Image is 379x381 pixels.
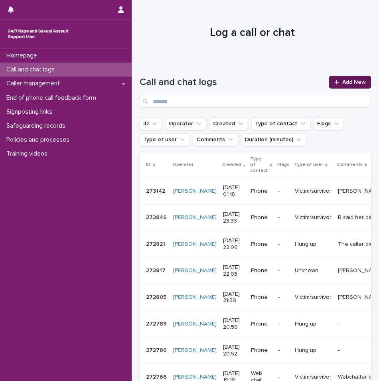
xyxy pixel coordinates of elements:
[223,291,245,304] p: [DATE] 21:39
[222,160,241,169] p: Created
[251,241,271,248] p: Phone
[223,344,245,357] p: [DATE] 20:52
[294,160,323,169] p: Type of user
[3,136,76,144] p: Policies and processes
[140,117,162,130] button: ID
[295,374,332,381] p: Victim/survivor
[146,160,151,169] p: ID
[277,160,289,169] p: Flags
[6,26,70,42] img: rhQMoQhaT3yELyF149Cw
[278,321,288,328] p: -
[172,160,193,169] p: Operator
[338,345,341,354] p: -
[251,321,271,328] p: Phone
[3,108,59,116] p: Signposting links
[140,133,190,146] button: Type of user
[209,117,248,130] button: Created
[278,214,288,221] p: -
[251,267,271,274] p: Phone
[173,347,217,354] a: [PERSON_NAME]
[165,117,206,130] button: Operator
[295,347,332,354] p: Hung up
[338,319,341,328] p: -
[3,150,54,158] p: Training videos
[250,155,268,175] p: Type of contact
[173,321,217,328] a: [PERSON_NAME]
[314,117,344,130] button: Flags
[173,241,217,248] a: [PERSON_NAME]
[251,214,271,221] p: Phone
[3,66,61,73] p: Call and chat logs
[3,52,43,59] p: Homepage
[223,317,245,331] p: [DATE] 20:59
[342,79,366,85] span: Add New
[295,294,332,301] p: Victim/survivor
[173,188,217,195] a: [PERSON_NAME]
[146,345,168,354] p: 272786
[251,188,271,195] p: Phone
[193,133,238,146] button: Comments
[278,241,288,248] p: -
[295,188,332,195] p: Victim/survivor
[223,264,245,278] p: [DATE] 22:03
[251,117,310,130] button: Type of contact
[173,294,217,301] a: [PERSON_NAME]
[295,214,332,221] p: Victim/survivor
[278,294,288,301] p: -
[278,267,288,274] p: -
[295,321,332,328] p: Hung up
[251,294,271,301] p: Phone
[337,160,363,169] p: Comments
[3,80,66,87] p: Caller management
[241,133,306,146] button: Duration (minutes)
[223,184,245,198] p: [DATE] 01:18
[146,186,167,195] p: 273142
[295,267,332,274] p: Unknown
[173,374,217,381] a: [PERSON_NAME]
[173,267,217,274] a: [PERSON_NAME]
[278,374,288,381] p: -
[146,292,168,301] p: 272805
[140,77,324,88] h1: Call and chat logs
[146,266,167,274] p: 272817
[146,213,168,221] p: 272846
[146,319,168,328] p: 272789
[223,237,245,251] p: [DATE] 22:09
[146,372,168,381] p: 272766
[3,122,72,130] p: Safeguarding records
[278,188,288,195] p: -
[295,241,332,248] p: Hung up
[140,95,371,108] input: Search
[146,239,167,248] p: 272821
[3,94,103,102] p: End of phone call feedback form
[329,76,371,89] a: Add New
[223,211,245,225] p: [DATE] 23:33
[140,26,365,40] h1: Log a call or chat
[173,214,217,221] a: [PERSON_NAME]
[278,347,288,354] p: -
[251,347,271,354] p: Phone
